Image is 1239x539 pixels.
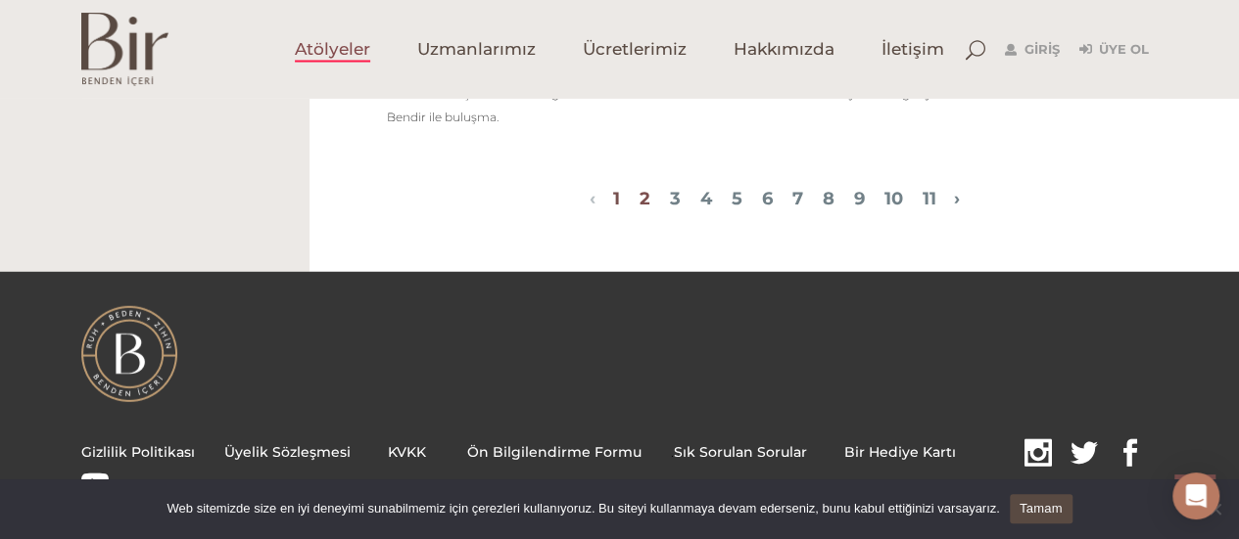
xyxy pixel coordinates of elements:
[734,38,834,61] span: Hakkımızda
[792,188,803,209] a: 7
[1079,38,1149,62] a: Üye Ol
[1010,494,1072,523] a: Tamam
[81,443,195,461] a: Gizlilik Politikası
[844,443,956,461] a: Bir Hediye Kartı
[388,443,426,461] a: KVKK
[762,188,773,209] a: 6
[954,188,960,209] a: Bir Sonraki Sayfa
[884,188,903,209] a: 10
[613,188,620,209] a: 1
[674,443,807,461] a: Sık Sorulan Sorular
[81,438,1159,499] p: .
[670,188,681,209] a: 3
[923,188,936,209] a: 11
[81,306,177,402] img: BI%CC%87R-LOGO.png
[640,188,650,209] a: 2
[417,38,536,61] span: Uzmanlarımız
[583,38,687,61] span: Ücretlerimiz
[1172,472,1219,519] div: Open Intercom Messenger
[882,38,944,61] span: İletişim
[167,499,999,518] span: Web sitemizde size en iyi deneyimi sunabilmemiz için çerezleri kullanıyoruz. Bu siteyi kullanmaya...
[224,443,351,461] a: Üyelik Sözleşmesi
[823,188,834,209] a: 8
[700,188,712,209] a: 4
[295,38,370,61] span: Atölyeler
[732,188,742,209] a: 5
[590,188,596,209] a: Bir Önceki Sayfa
[467,443,642,461] a: Ön Bilgilendirme Formu
[1005,38,1060,62] a: Giriş
[854,188,865,209] a: 9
